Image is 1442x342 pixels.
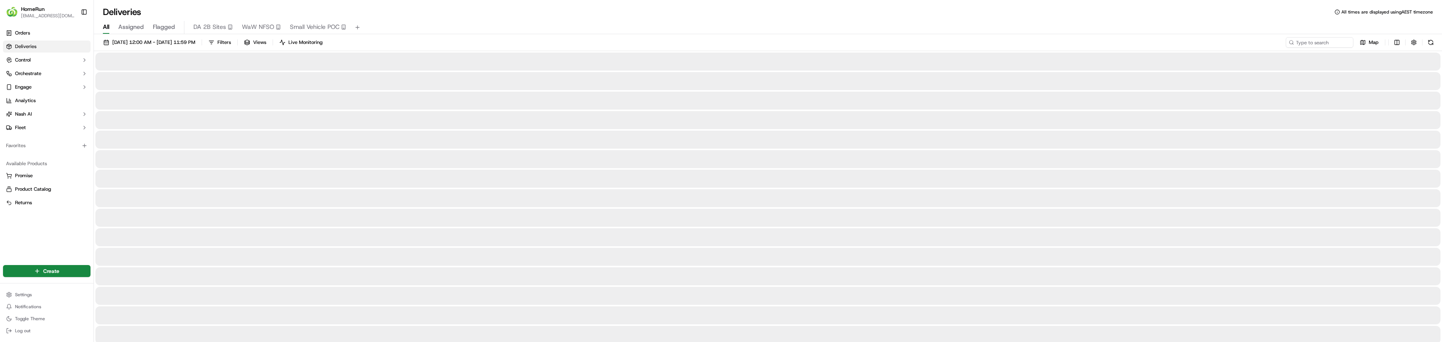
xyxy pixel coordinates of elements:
[112,39,195,46] span: [DATE] 12:00 AM - [DATE] 11:59 PM
[3,68,91,80] button: Orchestrate
[15,124,26,131] span: Fleet
[217,39,231,46] span: Filters
[205,37,234,48] button: Filters
[242,23,274,32] span: WaW NFSO
[3,289,91,300] button: Settings
[21,13,75,19] button: [EMAIL_ADDRESS][DOMAIN_NAME]
[3,170,91,182] button: Promise
[15,97,36,104] span: Analytics
[118,23,144,32] span: Assigned
[15,111,32,118] span: Nash AI
[3,140,91,152] div: Favorites
[103,6,141,18] h1: Deliveries
[1286,37,1353,48] input: Type to search
[103,23,109,32] span: All
[21,5,45,13] button: HomeRun
[3,197,91,209] button: Returns
[6,6,18,18] img: HomeRun
[43,267,59,275] span: Create
[276,37,326,48] button: Live Monitoring
[1341,9,1433,15] span: All times are displayed using AEST timezone
[3,158,91,170] div: Available Products
[15,186,51,193] span: Product Catalog
[1356,37,1382,48] button: Map
[15,172,33,179] span: Promise
[3,3,78,21] button: HomeRunHomeRun[EMAIL_ADDRESS][DOMAIN_NAME]
[15,57,31,63] span: Control
[3,122,91,134] button: Fleet
[290,23,339,32] span: Small Vehicle POC
[15,199,32,206] span: Returns
[3,108,91,120] button: Nash AI
[3,27,91,39] a: Orders
[100,37,199,48] button: [DATE] 12:00 AM - [DATE] 11:59 PM
[3,325,91,336] button: Log out
[15,84,32,90] span: Engage
[15,328,30,334] span: Log out
[15,292,32,298] span: Settings
[3,301,91,312] button: Notifications
[3,183,91,195] button: Product Catalog
[3,81,91,93] button: Engage
[6,186,87,193] a: Product Catalog
[1425,37,1436,48] button: Refresh
[6,199,87,206] a: Returns
[1369,39,1379,46] span: Map
[193,23,226,32] span: DA 2B Sites
[153,23,175,32] span: Flagged
[15,30,30,36] span: Orders
[6,172,87,179] a: Promise
[15,316,45,322] span: Toggle Theme
[3,41,91,53] a: Deliveries
[241,37,270,48] button: Views
[3,54,91,66] button: Control
[3,95,91,107] a: Analytics
[3,313,91,324] button: Toggle Theme
[15,70,41,77] span: Orchestrate
[253,39,266,46] span: Views
[15,304,41,310] span: Notifications
[15,43,36,50] span: Deliveries
[288,39,323,46] span: Live Monitoring
[3,265,91,277] button: Create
